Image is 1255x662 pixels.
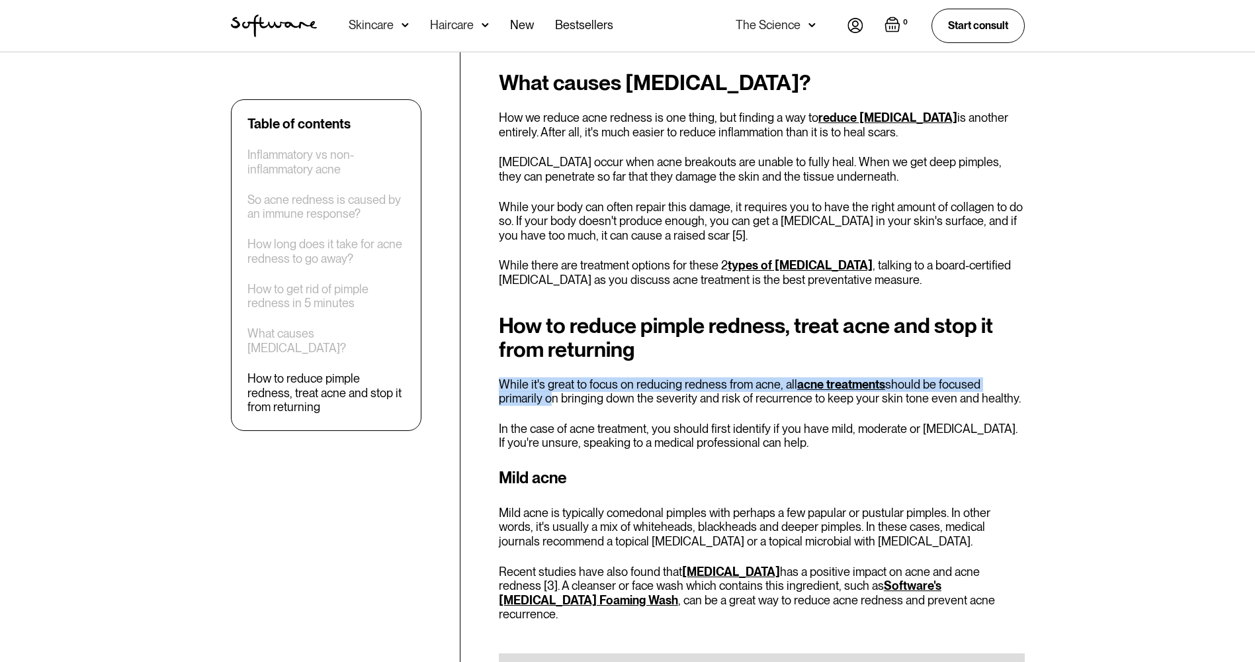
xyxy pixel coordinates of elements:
[499,506,1025,549] p: Mild acne is typically comedonal pimples with perhaps a few papular or pustular pimples. In other...
[499,579,941,607] a: Software's [MEDICAL_DATA] Foaming Wash
[247,116,351,132] div: Table of contents
[499,200,1025,243] p: While your body can often repair this damage, it requires you to have the right amount of collage...
[499,314,1025,361] h2: How to reduce pimple redness, treat acne and stop it from returning
[247,371,405,414] a: How to reduce pimple redness, treat acne and stop it from returning
[499,258,1025,287] p: While there are treatment options for these 2 , talking to a board-certified [MEDICAL_DATA] as yo...
[499,422,1025,450] p: In the case of acne treatment, you should first identify if you have mild, moderate or [MEDICAL_D...
[247,237,405,265] a: How long does it take for acne redness to go away?
[736,19,801,32] div: The Science
[728,258,873,272] a: types of [MEDICAL_DATA]
[349,19,394,32] div: Skincare
[247,326,405,355] a: What causes [MEDICAL_DATA]?
[499,111,1025,139] p: How we reduce acne redness is one thing, but finding a way to is another entirely. After all, it'...
[499,71,1025,95] h2: What causes [MEDICAL_DATA]?
[808,19,816,32] img: arrow down
[231,15,317,37] img: Software Logo
[797,377,885,391] a: acne treatments
[247,282,405,310] a: How to get rid of pimple redness in 5 minutes
[499,466,1025,490] h3: Mild acne
[499,565,1025,622] p: Recent studies have also found that has a positive impact on acne and acne redness [3]. A cleanse...
[247,193,405,221] a: So acne redness is caused by an immune response?
[818,111,957,124] a: reduce [MEDICAL_DATA]
[499,155,1025,183] p: [MEDICAL_DATA] occur when acne breakouts are unable to fully heal. When we get deep pimples, they...
[231,15,317,37] a: home
[931,9,1025,42] a: Start consult
[430,19,474,32] div: Haircare
[499,377,1025,406] p: While it's great to focus on reducing redness from acne, all should be focused primarily on bring...
[900,17,910,28] div: 0
[247,148,405,176] a: Inflammatory vs non-inflammatory acne
[482,19,489,32] img: arrow down
[402,19,409,32] img: arrow down
[885,17,910,35] a: Open empty cart
[682,565,780,579] a: [MEDICAL_DATA]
